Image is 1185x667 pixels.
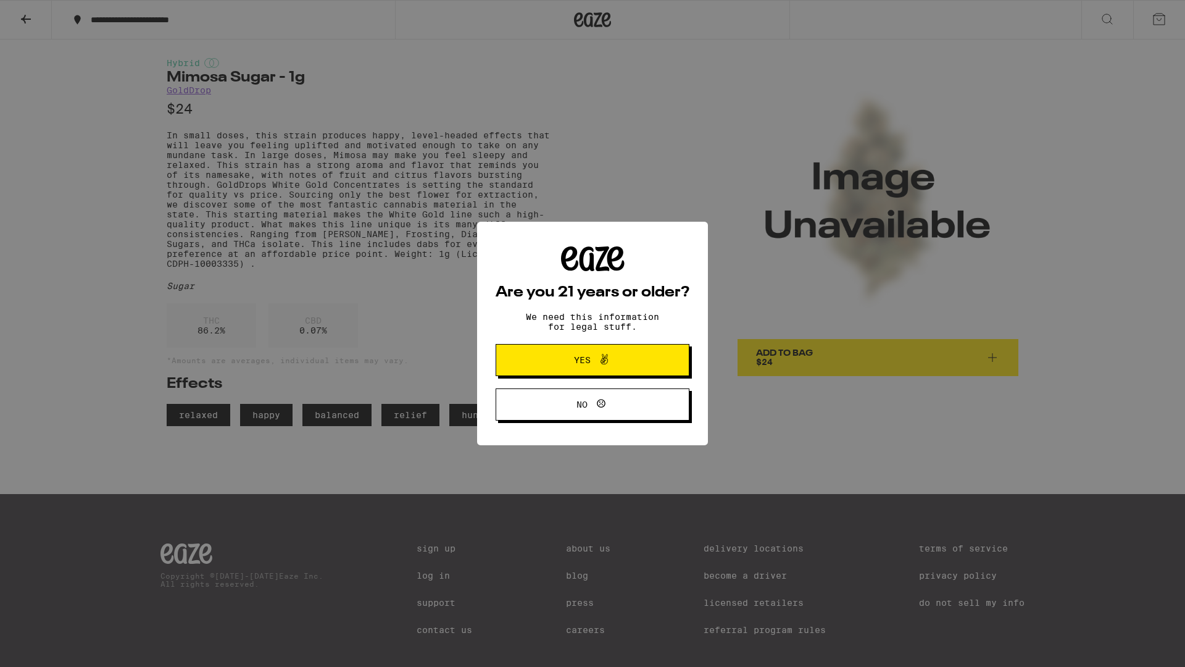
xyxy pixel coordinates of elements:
button: No [496,388,689,421]
span: Yes [574,356,591,364]
span: No [576,400,588,409]
button: Yes [496,344,689,376]
h2: Are you 21 years or older? [496,285,689,300]
p: We need this information for legal stuff. [515,312,670,332]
